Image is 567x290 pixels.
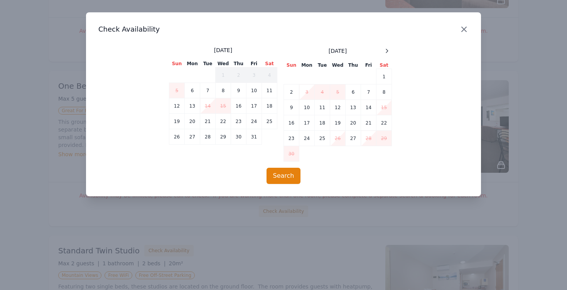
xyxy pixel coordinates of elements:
[185,114,200,129] td: 20
[185,98,200,114] td: 13
[346,62,361,69] th: Thu
[330,100,346,115] td: 12
[330,115,346,131] td: 19
[315,100,330,115] td: 11
[216,98,231,114] td: 15
[284,131,299,146] td: 23
[231,83,246,98] td: 9
[262,67,277,83] td: 4
[284,115,299,131] td: 16
[315,131,330,146] td: 25
[299,84,315,100] td: 3
[246,83,262,98] td: 10
[246,67,262,83] td: 3
[185,83,200,98] td: 6
[200,60,216,67] th: Tue
[330,84,346,100] td: 5
[315,84,330,100] td: 4
[200,98,216,114] td: 14
[361,131,376,146] td: 28
[315,115,330,131] td: 18
[299,115,315,131] td: 17
[299,62,315,69] th: Mon
[169,98,185,114] td: 12
[200,114,216,129] td: 21
[169,129,185,145] td: 26
[246,60,262,67] th: Fri
[284,62,299,69] th: Sun
[246,114,262,129] td: 24
[376,100,392,115] td: 15
[216,129,231,145] td: 29
[246,98,262,114] td: 17
[361,62,376,69] th: Fri
[216,60,231,67] th: Wed
[214,46,232,54] span: [DATE]
[284,84,299,100] td: 2
[200,83,216,98] td: 7
[376,84,392,100] td: 8
[262,83,277,98] td: 11
[315,62,330,69] th: Tue
[299,131,315,146] td: 24
[169,83,185,98] td: 5
[330,131,346,146] td: 26
[246,129,262,145] td: 31
[376,69,392,84] td: 1
[185,60,200,67] th: Mon
[299,100,315,115] td: 10
[346,115,361,131] td: 20
[231,114,246,129] td: 23
[267,168,301,184] button: Search
[231,60,246,67] th: Thu
[376,62,392,69] th: Sat
[346,84,361,100] td: 6
[216,83,231,98] td: 8
[231,98,246,114] td: 16
[346,131,361,146] td: 27
[361,84,376,100] td: 7
[346,100,361,115] td: 13
[284,146,299,162] td: 30
[330,62,346,69] th: Wed
[231,67,246,83] td: 2
[231,129,246,145] td: 30
[262,98,277,114] td: 18
[185,129,200,145] td: 27
[262,114,277,129] td: 25
[216,114,231,129] td: 22
[216,67,231,83] td: 1
[284,100,299,115] td: 9
[376,115,392,131] td: 22
[200,129,216,145] td: 28
[329,47,347,55] span: [DATE]
[376,131,392,146] td: 29
[169,114,185,129] td: 19
[361,100,376,115] td: 14
[98,25,469,34] h3: Check Availability
[361,115,376,131] td: 21
[262,60,277,67] th: Sat
[169,60,185,67] th: Sun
